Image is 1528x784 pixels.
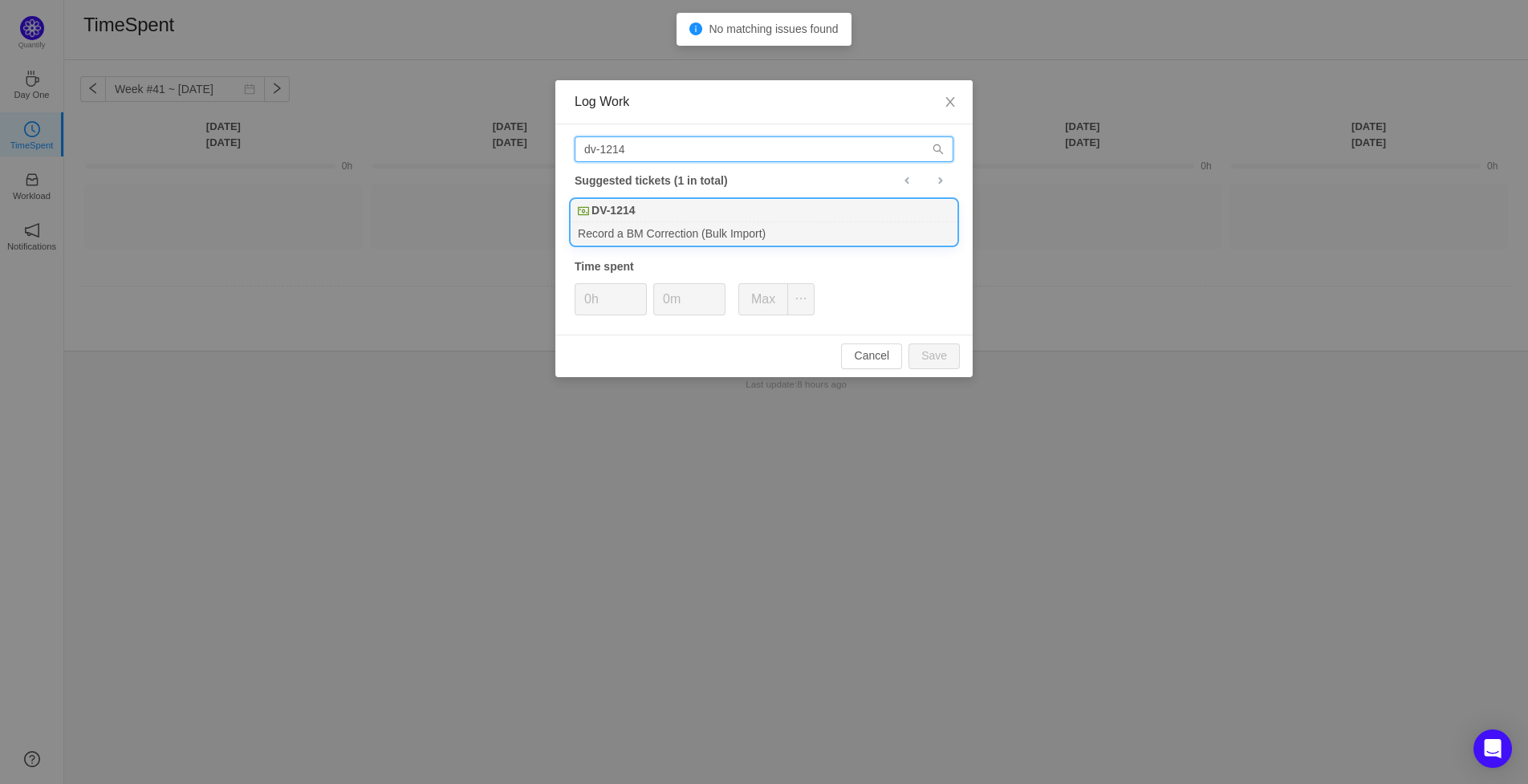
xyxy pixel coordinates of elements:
[575,258,953,275] div: Time spent
[928,80,973,125] button: Close
[841,343,902,369] button: Cancel
[944,95,957,108] i: icon: close
[689,22,702,35] i: icon: info-circle
[575,170,953,191] div: Suggested tickets (1 in total)
[591,202,635,219] b: DV-1214
[933,144,944,155] i: icon: search
[709,22,838,35] span: No matching issues found
[1473,729,1512,768] div: Open Intercom Messenger
[571,222,957,244] div: Record a BM Correction (Bulk Import)
[787,283,815,315] button: icon: ellipsis
[908,343,960,369] button: Save
[578,205,589,217] img: 10314
[575,93,953,111] div: Log Work
[738,283,788,315] button: Max
[575,136,953,162] input: Search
